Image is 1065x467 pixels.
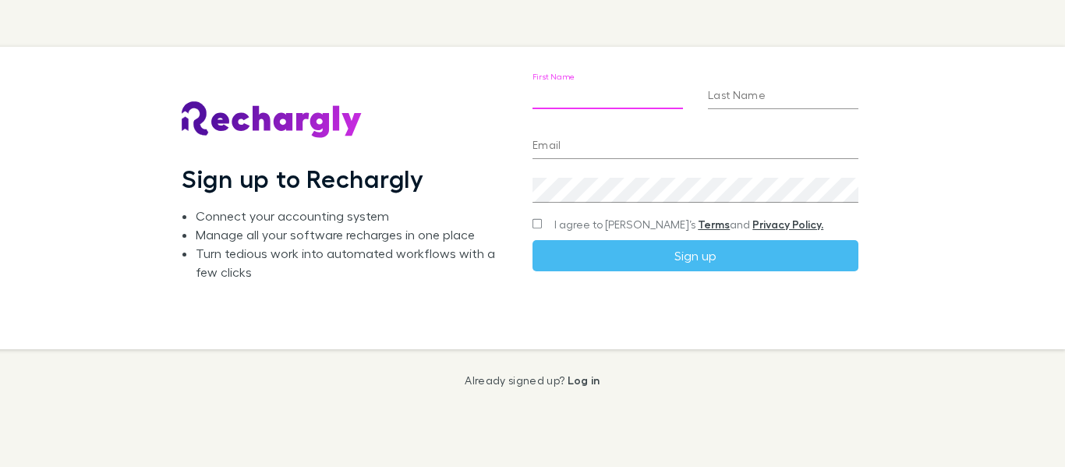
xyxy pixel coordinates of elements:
button: Sign up [532,240,858,271]
a: Log in [568,373,600,387]
a: Privacy Policy. [752,218,823,231]
span: I agree to [PERSON_NAME]’s and [554,217,823,232]
label: First Name [532,70,575,82]
li: Turn tedious work into automated workflows with a few clicks [196,244,508,281]
li: Manage all your software recharges in one place [196,225,508,244]
img: Rechargly's Logo [182,101,363,139]
li: Connect your accounting system [196,207,508,225]
h1: Sign up to Rechargly [182,164,424,193]
a: Terms [698,218,730,231]
p: Already signed up? [465,374,600,387]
